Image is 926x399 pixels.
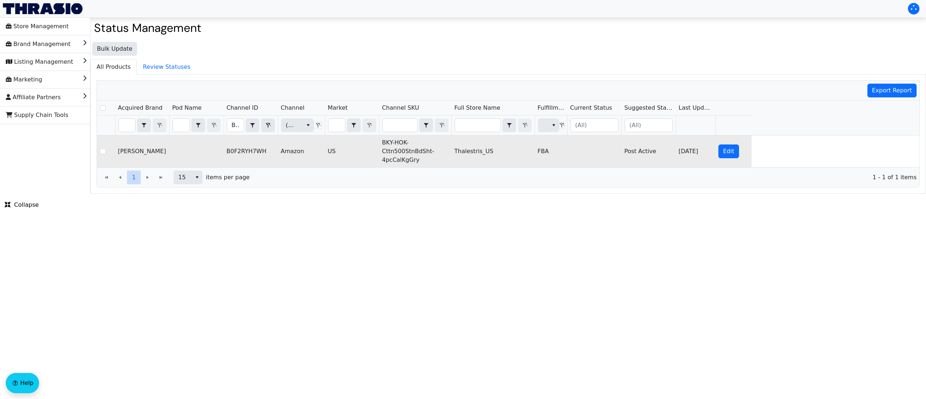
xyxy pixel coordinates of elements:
input: Filter [328,119,345,132]
button: select [246,119,259,132]
span: 1 [132,173,136,182]
button: select [192,171,202,184]
span: Edit [723,147,734,156]
th: Filter [621,115,676,135]
span: Last Update [679,104,713,112]
button: select [303,119,313,132]
span: Pod Name [172,104,201,112]
td: Thalestris_US [451,135,535,167]
button: Help floatingactionbutton [6,373,39,393]
span: Choose Operator [347,118,361,132]
span: 1 - 1 of 1 items [255,173,917,182]
th: Filter [451,115,535,135]
button: select [503,119,516,132]
span: Market [328,104,348,112]
input: (All) [571,119,618,132]
input: Filter [173,119,190,132]
input: Filter [455,119,501,132]
input: Select Row [100,105,106,111]
th: Filter [278,115,325,135]
button: select [192,119,205,132]
div: Page 1 of 1 [97,167,919,187]
span: Listing Management [6,56,73,68]
span: Marketing [6,74,42,85]
span: Current Status [570,104,612,112]
span: Store Management [6,21,69,32]
td: Amazon [278,135,325,167]
span: Page size [174,171,203,184]
span: Supply Chain Tools [6,109,68,121]
button: Clear [261,118,275,132]
th: Filter [325,115,379,135]
button: Page 1 [127,171,141,184]
span: Choose Operator [137,118,151,132]
span: Bulk Update [97,45,132,53]
span: Review Statuses [137,60,196,74]
button: select [420,119,433,132]
button: select [548,119,559,132]
button: Bulk Update [92,42,137,56]
span: Channel SKU [382,104,419,112]
span: Fulfillment [538,104,564,112]
input: Filter [119,119,135,132]
span: Channel ID [226,104,258,112]
button: select [347,119,360,132]
span: items per page [206,173,250,182]
span: Channel [281,104,305,112]
td: [DATE] [676,135,715,167]
th: Filter [169,115,224,135]
img: Thrasio Logo [3,3,82,14]
h2: Status Management [94,21,922,35]
span: Choose Operator [419,118,433,132]
span: Full Store Name [454,104,500,112]
span: Collapse [5,201,39,209]
td: B0F2RYH7WH [224,135,278,167]
span: Choose Operator [246,118,259,132]
th: Filter [115,115,169,135]
span: All Products [91,60,136,74]
button: Edit [718,144,739,158]
span: Acquired Brand [118,104,162,112]
input: Filter [383,119,417,132]
span: 15 [178,173,187,182]
input: (All) [625,119,672,132]
button: select [137,119,150,132]
span: Export Report [872,86,912,95]
button: Export Report [867,84,917,97]
input: Select Row [100,148,106,154]
span: Brand Management [6,38,71,50]
th: Filter [224,115,278,135]
td: BKY-HOK-Cttn500StnBdSht-4pcCalKgGry [379,135,451,167]
td: FBA [535,135,567,167]
input: Filter [227,119,244,132]
th: Filter [535,115,567,135]
td: US [325,135,379,167]
span: Choose Operator [502,118,516,132]
span: Choose Operator [191,118,205,132]
span: Help [20,379,33,387]
span: Affiliate Partners [6,92,61,103]
th: Filter [379,115,451,135]
td: [PERSON_NAME] [115,135,169,167]
th: Filter [567,115,621,135]
span: Suggested Status [624,104,673,112]
td: Post Active [621,135,676,167]
span: (All) [286,121,297,130]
